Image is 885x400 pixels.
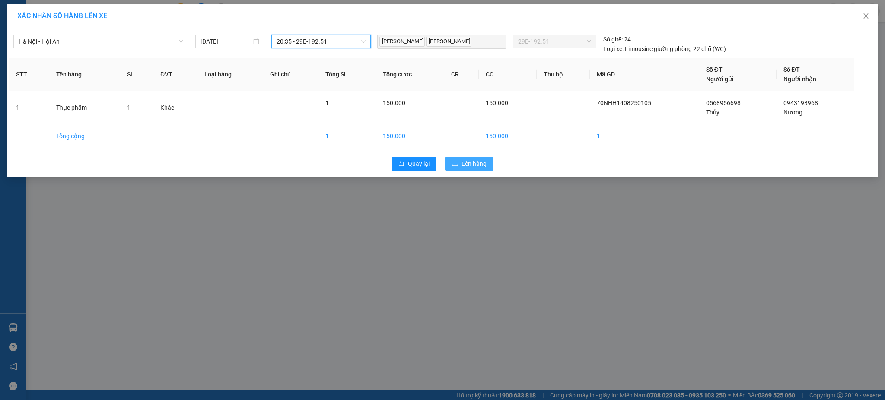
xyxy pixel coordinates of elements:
span: rollback [398,161,404,168]
input: 14/08/2025 [201,37,251,46]
span: Nương [783,109,802,116]
button: Close [854,4,878,29]
span: 1 [127,104,131,111]
div: 24 [603,35,631,44]
span: [PERSON_NAME] [379,37,425,47]
span: [PERSON_NAME] [426,37,471,47]
th: Mã GD [590,58,699,91]
td: 1 [9,91,49,124]
span: upload [452,161,458,168]
th: CR [444,58,479,91]
span: 70NHH1408250105 [597,99,651,106]
th: Thu hộ [537,58,590,91]
td: Tổng cộng [49,124,121,148]
td: 150.000 [479,124,537,148]
span: Số ghế: [603,35,623,44]
th: SL [120,58,153,91]
span: Người nhận [783,76,816,83]
div: Limousine giường phòng 22 chỗ (WC) [603,44,726,54]
th: CC [479,58,537,91]
span: 150.000 [486,99,508,106]
th: Tổng cước [376,58,444,91]
button: uploadLên hàng [445,157,493,171]
th: Ghi chú [263,58,318,91]
span: Số ĐT [706,66,723,73]
span: Hà Nội - Hội An [19,35,183,48]
span: Loại xe: [603,44,624,54]
th: Tổng SL [318,58,376,91]
span: Thủy [706,109,719,116]
span: Số ĐT [783,66,800,73]
span: 0568956698 [706,99,741,106]
span: XÁC NHẬN SỐ HÀNG LÊN XE [17,12,107,20]
button: rollbackQuay lại [392,157,436,171]
span: Quay lại [408,159,430,168]
span: Người gửi [706,76,734,83]
td: Khác [153,91,197,124]
span: Lên hàng [462,159,487,168]
span: 1 [325,99,329,106]
th: STT [9,58,49,91]
span: 20:35 - 29E-192.51 [277,35,366,48]
span: 150.000 [383,99,405,106]
span: 29E-192.51 [518,35,591,48]
td: 1 [318,124,376,148]
th: ĐVT [153,58,197,91]
th: Tên hàng [49,58,121,91]
span: 0943193968 [783,99,818,106]
td: 1 [590,124,699,148]
th: Loại hàng [197,58,263,91]
span: close [863,13,869,19]
td: Thực phẩm [49,91,121,124]
td: 150.000 [376,124,444,148]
